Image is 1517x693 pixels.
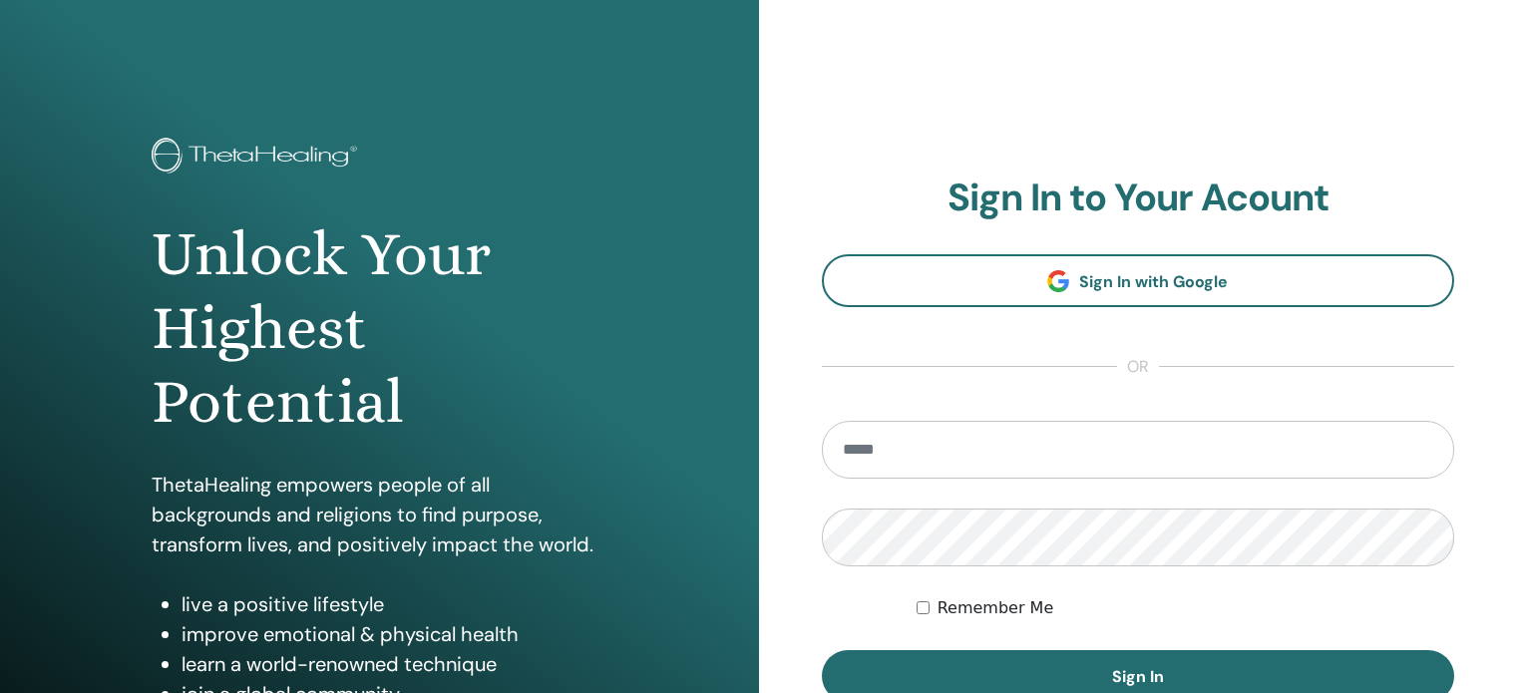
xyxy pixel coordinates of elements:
[1079,271,1228,292] span: Sign In with Google
[822,175,1455,221] h2: Sign In to Your Acount
[182,619,607,649] li: improve emotional & physical health
[822,254,1455,307] a: Sign In with Google
[938,596,1054,620] label: Remember Me
[917,596,1454,620] div: Keep me authenticated indefinitely or until I manually logout
[152,217,607,440] h1: Unlock Your Highest Potential
[182,589,607,619] li: live a positive lifestyle
[182,649,607,679] li: learn a world-renowned technique
[1112,666,1164,687] span: Sign In
[1117,355,1159,379] span: or
[152,470,607,559] p: ThetaHealing empowers people of all backgrounds and religions to find purpose, transform lives, a...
